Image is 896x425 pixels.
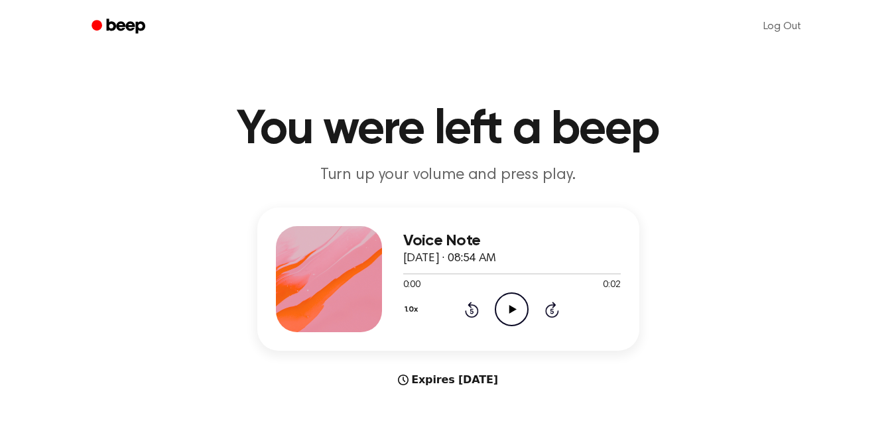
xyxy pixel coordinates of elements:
p: Turn up your volume and press play. [194,164,703,186]
a: Beep [82,14,157,40]
span: 0:00 [403,278,420,292]
span: 0:02 [603,278,620,292]
span: [DATE] · 08:54 AM [403,253,496,265]
h1: You were left a beep [109,106,788,154]
a: Log Out [750,11,814,42]
h3: Voice Note [403,232,621,250]
button: 1.0x [403,298,423,321]
div: Expires [DATE] [257,372,639,388]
